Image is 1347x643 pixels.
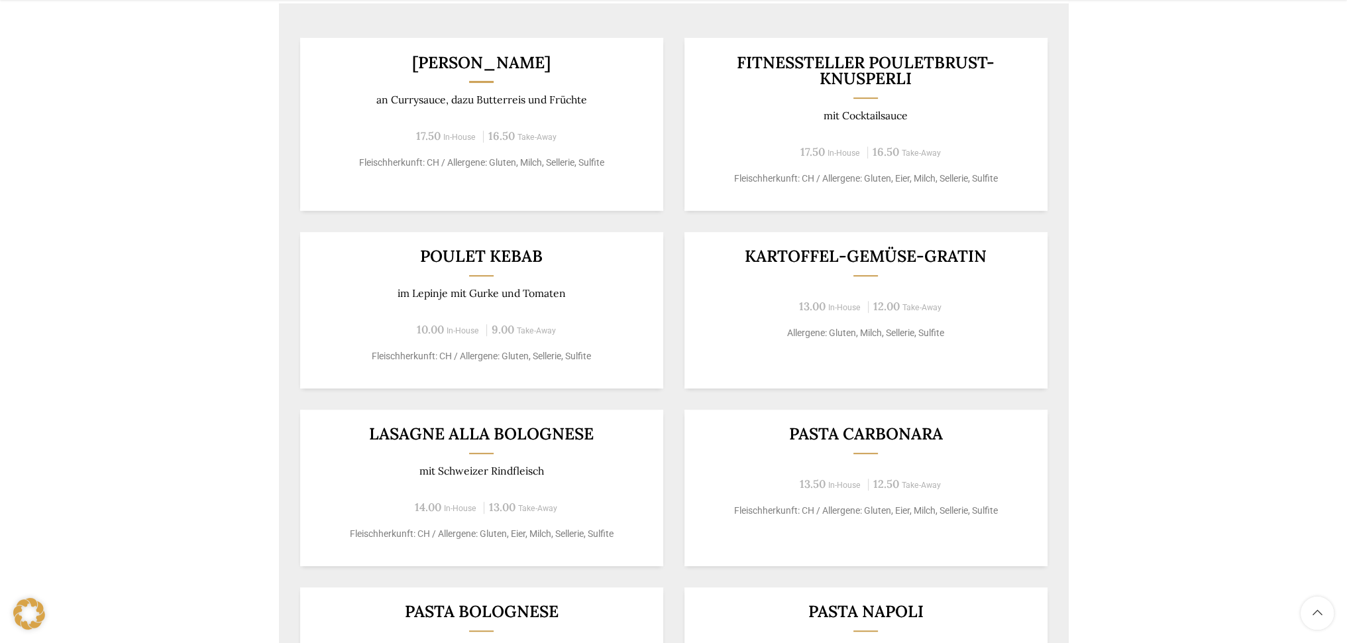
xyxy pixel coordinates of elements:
[316,248,647,264] h3: Poulet Kebab
[873,145,899,159] span: 16.50
[1301,597,1334,630] a: Scroll to top button
[517,133,557,142] span: Take-Away
[316,527,647,541] p: Fleischherkunft: CH / Allergene: Gluten, Eier, Milch, Sellerie, Sulfite
[316,156,647,170] p: Fleischherkunft: CH / Allergene: Gluten, Milch, Sellerie, Sulfite
[444,504,476,513] span: In-House
[316,287,647,300] p: im Lepinje mit Gurke und Tomaten
[415,500,441,514] span: 14.00
[828,481,861,490] span: In-House
[800,477,826,491] span: 13.50
[447,326,479,335] span: In-House
[700,109,1031,122] p: mit Cocktailsauce
[902,148,941,158] span: Take-Away
[316,349,647,363] p: Fleischherkunft: CH / Allergene: Gluten, Sellerie, Sulfite
[902,481,941,490] span: Take-Away
[316,465,647,477] p: mit Schweizer Rindfleisch
[700,603,1031,620] h3: Pasta Napoli
[700,172,1031,186] p: Fleischherkunft: CH / Allergene: Gluten, Eier, Milch, Sellerie, Sulfite
[800,145,825,159] span: 17.50
[828,148,860,158] span: In-House
[316,93,647,106] p: an Currysauce, dazu Butterreis und Früchte
[492,322,514,337] span: 9.00
[316,54,647,71] h3: [PERSON_NAME]
[700,504,1031,518] p: Fleischherkunft: CH / Allergene: Gluten, Eier, Milch, Sellerie, Sulfite
[316,426,647,442] h3: Lasagne alla Bolognese
[316,603,647,620] h3: Pasta Bolognese
[443,133,476,142] span: In-House
[488,129,515,143] span: 16.50
[902,303,942,312] span: Take-Away
[517,326,556,335] span: Take-Away
[828,303,861,312] span: In-House
[700,426,1031,442] h3: Pasta Carbonara
[416,129,441,143] span: 17.50
[700,54,1031,87] h3: Fitnessteller Pouletbrust-Knusperli
[518,504,557,513] span: Take-Away
[700,248,1031,264] h3: Kartoffel-Gemüse-Gratin
[700,326,1031,340] p: Allergene: Gluten, Milch, Sellerie, Sulfite
[873,299,900,314] span: 12.00
[799,299,826,314] span: 13.00
[489,500,515,514] span: 13.00
[873,477,899,491] span: 12.50
[417,322,444,337] span: 10.00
